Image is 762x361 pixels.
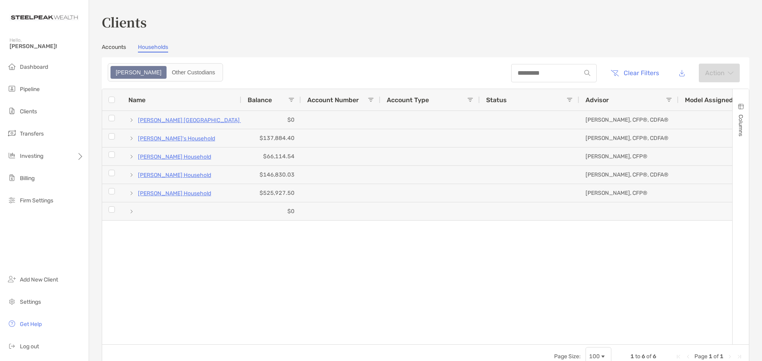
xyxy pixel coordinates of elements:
[579,148,679,165] div: [PERSON_NAME], CFP®
[20,153,43,159] span: Investing
[138,170,211,180] a: [PERSON_NAME] Household
[7,151,17,160] img: investing icon
[486,96,507,104] span: Status
[694,353,708,360] span: Page
[108,63,223,82] div: segmented control
[20,130,44,137] span: Transfers
[10,43,84,50] span: [PERSON_NAME]!
[685,96,733,104] span: Model Assigned
[7,62,17,71] img: dashboard icon
[605,64,665,82] button: Clear Filters
[699,64,740,82] button: Actionarrow
[736,353,743,360] div: Last Page
[20,321,42,328] span: Get Help
[554,353,581,360] div: Page Size:
[20,175,35,182] span: Billing
[138,44,168,52] a: Households
[642,353,645,360] span: 6
[579,166,679,184] div: [PERSON_NAME], CFP®, CDFA®
[653,353,656,360] span: 6
[138,188,211,198] a: [PERSON_NAME] Household
[241,202,301,220] div: $0
[709,353,712,360] span: 1
[737,115,744,136] span: Columns
[20,276,58,283] span: Add New Client
[241,148,301,165] div: $66,114.54
[307,96,359,104] span: Account Number
[241,166,301,184] div: $146,830.03
[102,44,126,52] a: Accounts
[635,353,640,360] span: to
[727,353,733,360] div: Next Page
[138,152,211,162] a: [PERSON_NAME] Household
[586,96,609,104] span: Advisor
[241,184,301,202] div: $525,927.50
[138,115,318,125] a: [PERSON_NAME] [GEOGRAPHIC_DATA] [PERSON_NAME]'s Household
[7,128,17,138] img: transfers icon
[102,13,749,31] h3: Clients
[685,353,691,360] div: Previous Page
[20,343,39,350] span: Log out
[728,71,733,75] img: arrow
[248,96,272,104] span: Balance
[7,341,17,351] img: logout icon
[20,197,53,204] span: Firm Settings
[241,129,301,147] div: $137,884.40
[10,3,79,32] img: Zoe Logo
[589,353,600,360] div: 100
[7,319,17,328] img: get-help icon
[714,353,719,360] span: of
[7,173,17,182] img: billing icon
[646,353,651,360] span: of
[7,84,17,93] img: pipeline icon
[579,184,679,202] div: [PERSON_NAME], CFP®
[584,70,590,76] img: input icon
[7,297,17,306] img: settings icon
[20,299,41,305] span: Settings
[111,67,166,78] div: Zoe
[720,353,723,360] span: 1
[241,111,301,129] div: $0
[128,96,145,104] span: Name
[579,111,679,129] div: [PERSON_NAME], CFP®, CDFA®
[675,353,682,360] div: First Page
[7,106,17,116] img: clients icon
[630,353,634,360] span: 1
[138,134,215,144] a: [PERSON_NAME]'s Household
[20,108,37,115] span: Clients
[387,96,429,104] span: Account Type
[20,64,48,70] span: Dashboard
[579,129,679,147] div: [PERSON_NAME], CFP®, CDFA®
[167,67,219,78] div: Other Custodians
[20,86,40,93] span: Pipeline
[7,195,17,205] img: firm-settings icon
[7,274,17,284] img: add_new_client icon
